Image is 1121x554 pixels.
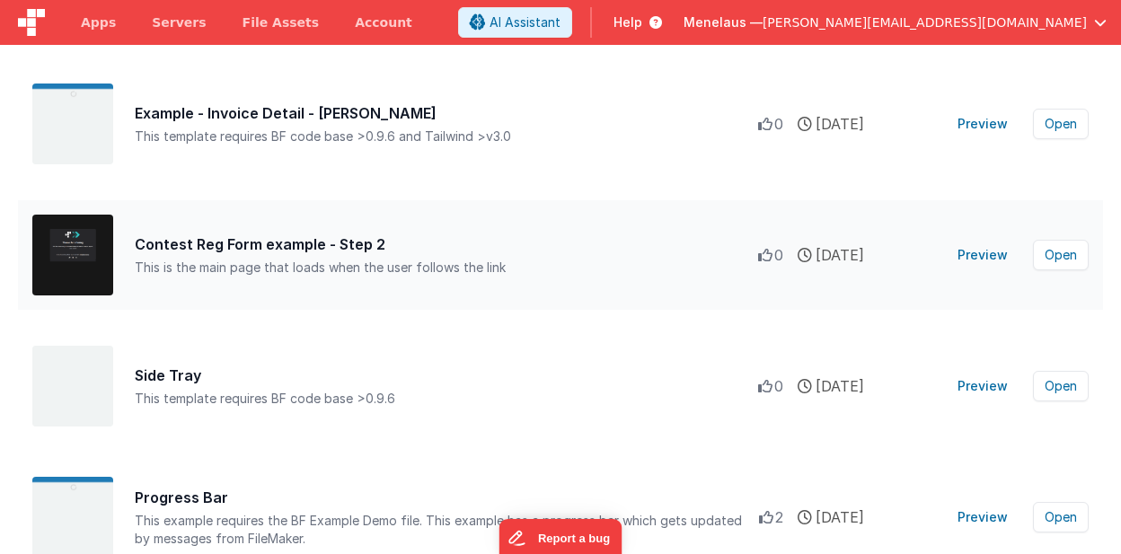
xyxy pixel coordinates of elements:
span: [DATE] [816,375,864,397]
button: Open [1033,109,1089,139]
span: Apps [81,13,116,31]
button: Preview [947,372,1019,400]
div: This example requires the BF Example Demo file. This example has a progress bar which gets update... [135,512,759,548]
span: File Assets [243,13,320,31]
span: 0 [774,375,783,397]
div: Example - Invoice Detail - [PERSON_NAME] [135,102,758,124]
div: This template requires BF code base >0.9.6 [135,390,758,408]
div: Side Tray [135,365,758,386]
span: [DATE] [816,506,864,528]
span: AI Assistant [490,13,560,31]
span: Servers [152,13,206,31]
button: Open [1033,371,1089,401]
span: Menelaus — [684,13,763,31]
div: This template requires BF code base >0.9.6 and Tailwind >v3.0 [135,128,758,145]
button: Menelaus — [PERSON_NAME][EMAIL_ADDRESS][DOMAIN_NAME] [684,13,1107,31]
div: Contest Reg Form example - Step 2 [135,233,758,255]
button: Open [1033,502,1089,532]
span: 0 [774,244,783,266]
span: [PERSON_NAME][EMAIL_ADDRESS][DOMAIN_NAME] [763,13,1087,31]
span: [DATE] [816,113,864,135]
button: Preview [947,110,1019,138]
span: 2 [775,506,783,528]
div: Progress Bar [135,487,759,508]
button: Open [1033,240,1089,270]
button: Preview [947,241,1019,269]
button: AI Assistant [458,7,572,38]
button: Preview [947,503,1019,532]
span: [DATE] [816,244,864,266]
span: Help [613,13,642,31]
div: This is the main page that loads when the user follows the link [135,259,758,277]
span: 0 [774,113,783,135]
